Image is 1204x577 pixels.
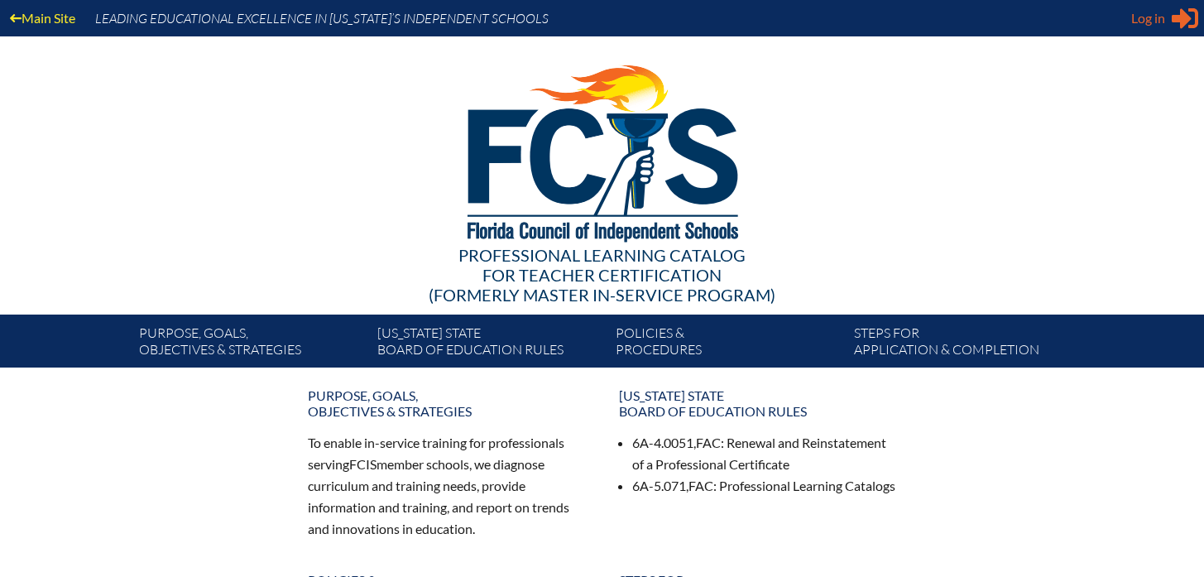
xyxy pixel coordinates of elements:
span: for Teacher Certification [482,265,722,285]
span: Log in [1131,8,1165,28]
a: Purpose, goals,objectives & strategies [132,321,371,368]
a: [US_STATE] StateBoard of Education rules [371,321,609,368]
li: 6A-4.0051, : Renewal and Reinstatement of a Professional Certificate [632,432,897,475]
span: FAC [688,478,713,493]
span: FCIS [349,456,377,472]
img: FCISlogo221.eps [431,36,773,262]
a: Steps forapplication & completion [847,321,1086,368]
a: [US_STATE] StateBoard of Education rules [609,381,907,426]
a: Purpose, goals,objectives & strategies [298,381,596,426]
p: To enable in-service training for professionals serving member schools, we diagnose curriculum an... [308,432,586,539]
a: Policies &Procedures [609,321,847,368]
span: FAC [696,435,721,450]
a: Main Site [3,7,82,29]
svg: Sign in or register [1172,5,1198,31]
li: 6A-5.071, : Professional Learning Catalogs [632,475,897,497]
div: Professional Learning Catalog (formerly Master In-service Program) [126,245,1079,305]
